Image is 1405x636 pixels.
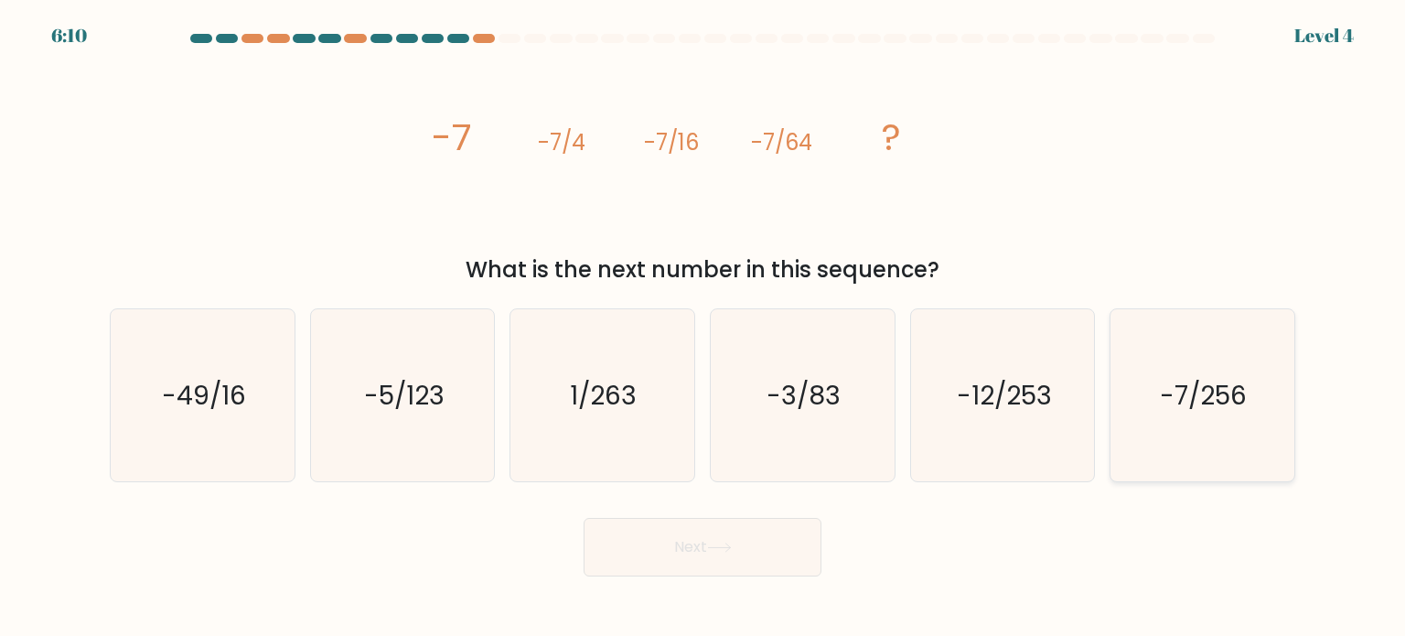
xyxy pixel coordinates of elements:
text: -12/253 [957,376,1052,413]
tspan: -7/4 [538,127,585,157]
tspan: -7 [432,112,472,163]
div: Level 4 [1294,22,1354,49]
tspan: ? [882,112,901,163]
div: What is the next number in this sequence? [121,253,1284,286]
button: Next [584,518,821,577]
tspan: -7/16 [644,127,699,157]
text: -3/83 [767,376,842,413]
div: 6:10 [51,22,87,49]
tspan: -7/64 [751,127,812,157]
text: -5/123 [364,376,445,413]
text: -49/16 [162,376,246,413]
text: -7/256 [1161,376,1248,413]
text: 1/263 [571,376,638,413]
